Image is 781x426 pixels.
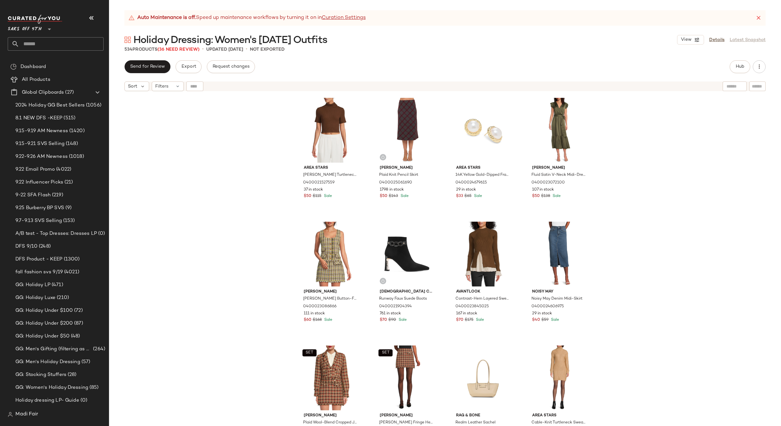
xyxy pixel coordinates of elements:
span: 0400023845025 [455,304,489,310]
span: (21) [63,179,73,186]
span: (248) [38,243,51,250]
span: [PERSON_NAME] [304,413,358,419]
span: DFS 9/10 [15,243,38,250]
img: 0400025061690_BURGUNDYCHARCOAL [375,98,439,163]
span: 9.25 Burberry BP SVS [15,204,64,212]
img: 0400021904394_BLACK [375,222,439,286]
span: Sale [551,194,561,198]
span: (210) [55,294,69,302]
button: View [677,35,704,45]
span: Area Stars [532,413,586,419]
span: $40 [532,317,540,323]
span: (9) [64,204,72,212]
span: (27) [64,89,74,96]
span: 0400023086866 [303,304,336,310]
a: Details [709,37,725,43]
img: 0400024679615 [451,98,515,163]
img: svg%3e [381,279,385,283]
span: (4021) [63,268,79,276]
img: 0400021527559_BROWN [299,98,363,163]
img: 0400024704915_GREIGE [451,345,515,410]
span: Sale [397,318,407,322]
span: Holiday dressing LP- Guide [15,397,79,404]
span: 2024 Holiday GG Best Sellers [15,102,85,109]
img: 0400023086855_BROWNMULTITWEED [299,345,363,410]
span: 9.22 Email Promo [15,166,55,173]
span: fall fashion svs 9/19 [15,268,63,276]
span: $143 [389,193,398,199]
span: Noisy May Denim Midi-Skirt [531,296,582,302]
span: 0400023072100 [531,180,565,186]
p: updated [DATE] [206,46,243,53]
span: [PERSON_NAME] [380,413,434,419]
span: $115 [313,193,321,199]
span: 9.7-9.13 SVS Selling [15,217,62,225]
span: (1018) [68,153,84,160]
span: 9-22 SFA Flash [15,192,51,199]
span: All Products [22,76,50,83]
span: Fluid Satin V-Neck Midi-Dress [531,172,586,178]
img: 0400023086866_GREENMULTITWEED [299,222,363,286]
span: $168 [313,317,322,323]
span: [PERSON_NAME] [304,289,358,295]
span: (0) [79,397,87,404]
span: Saks OFF 5TH [8,22,42,33]
span: Plaid Knit Pencil Skirt [379,172,418,178]
span: 14K Yellow Gold-Dipped Framed Pearl Stud Earrings [455,172,510,178]
span: Area Stars [304,165,358,171]
span: $65 [464,193,471,199]
span: Sale [323,318,332,322]
span: (1420) [68,127,85,135]
span: (36 Need Review) [157,47,199,52]
span: (0) [97,230,105,237]
span: Sale [473,194,482,198]
span: A/B test - Top Dresses: Dresses LP [15,230,97,237]
span: 9.22 Influencer Picks [15,179,63,186]
span: GG: Holiday LP [15,281,50,289]
span: (1056) [85,102,101,109]
span: Plaid Wool-Blend Cropped Jacket [303,420,357,426]
span: 9.15-9.21 SVS Selling [15,140,64,148]
span: [PERSON_NAME] Fringe Hem Miniskirt [379,420,433,426]
button: Send for Review [124,60,170,73]
span: Global Clipboards [22,89,64,96]
span: Area Stars [456,165,510,171]
span: 9.15-9.19 AM Newness [15,127,68,135]
span: 1798 in stock [380,187,404,193]
span: Realm Leather Sachel [455,420,496,426]
img: cfy_white_logo.C9jOOHJF.svg [8,15,62,24]
span: 167 in stock [456,311,477,317]
span: (153) [62,217,75,225]
span: [DEMOGRAPHIC_DATA] Couture [380,289,434,295]
span: SET [382,351,390,355]
span: 761 in stock [380,311,401,317]
span: Runway Faux Suede Boots [379,296,427,302]
img: 0400024606975_MEDIUMBLUE [527,222,591,286]
span: 0400025061690 [379,180,412,186]
span: 37 in stock [304,187,323,193]
span: (57) [80,358,90,366]
span: [PERSON_NAME] [532,165,586,171]
span: $60 [304,317,311,323]
span: $70 [456,317,463,323]
span: Holiday Dressing: Women's [DATE] Outfits [133,34,327,47]
button: Request changes [207,60,255,73]
span: 111 in stock [304,311,325,317]
span: GG: Holiday Under $200 [15,320,73,327]
span: Request changes [212,64,250,69]
button: Hub [730,60,750,73]
span: Filters [155,83,168,90]
img: 0400023072100_LODENGREEN [527,98,591,163]
span: GG: Stocking Stuffers [15,371,66,379]
span: $50 [380,193,387,199]
span: (28) [66,371,77,379]
p: Not Exported [250,46,284,53]
button: SET [302,349,317,356]
span: • [246,46,247,53]
span: [PERSON_NAME] [380,165,434,171]
span: DFS Product - KEEP [15,256,63,263]
span: (87) [73,320,83,327]
span: 8.1 NEW DFS -KEEP [15,115,62,122]
span: 534 [124,47,132,52]
span: 0400024679615 [455,180,487,186]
